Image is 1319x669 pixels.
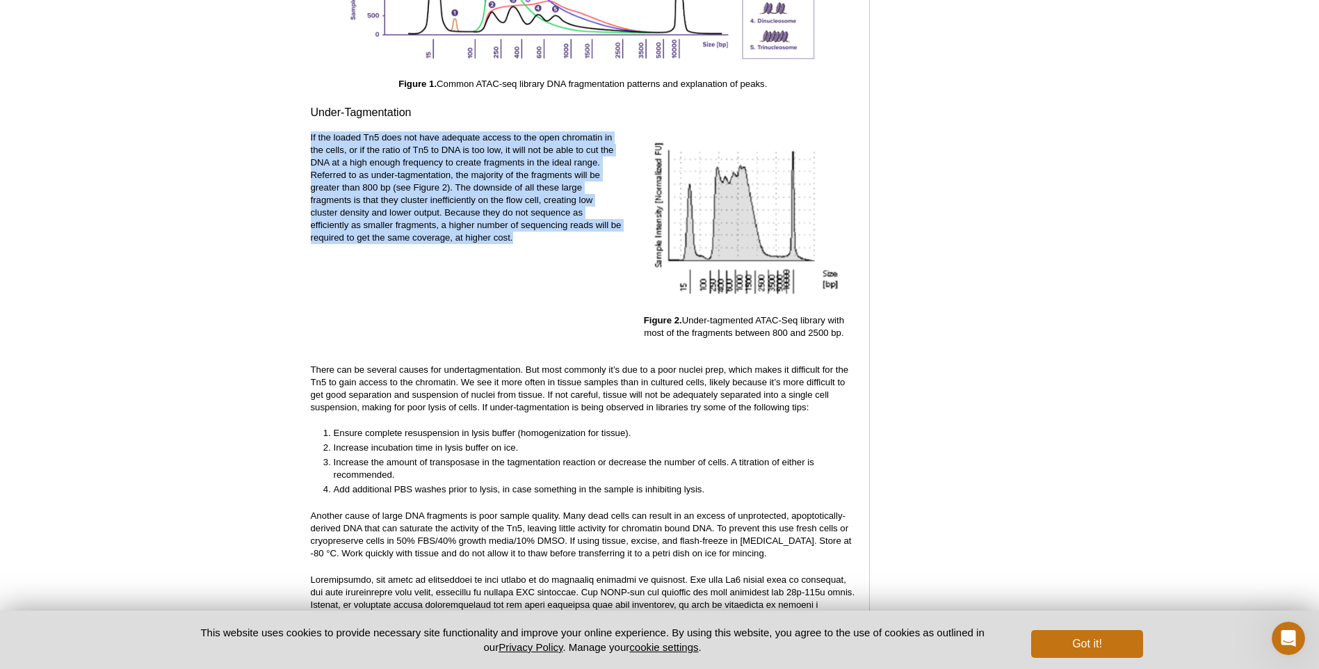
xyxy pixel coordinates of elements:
[311,131,622,244] p: If the loaded Tn5 does not have adequate access to the open chromatin in the cells, or if the rat...
[644,315,682,325] strong: Figure 2.
[177,625,1009,654] p: This website uses cookies to provide necessary site functionality and improve your online experie...
[1272,622,1305,655] iframe: Intercom live chat
[499,641,563,653] a: Privacy Policy
[334,427,842,440] li: Ensure complete resuspension in lysis buffer (homogenization for tissue).
[311,510,855,560] p: Another cause of large DNA fragments is poor sample quality. Many dead cells can result in an exc...
[1031,630,1142,658] button: Got it!
[334,483,842,496] li: Add additional PBS washes prior to lysis, in case something in the sample is inhibiting lysis.
[311,364,855,414] p: There can be several causes for undertagmentation. But most commonly it’s due to a poor nuclei pr...
[311,104,855,121] h3: Under-Tagmentation
[640,131,848,297] img: Under-tagmented ATAC-Seq library
[334,442,842,454] li: Increase incubation time in lysis buffer on ice.
[334,456,842,481] li: Increase the amount of transposase in the tagmentation reaction or decrease the number of cells. ...
[633,314,855,339] p: Under-tagmented ATAC-Seq library with most of the fragments between 800 and 2500 bp.
[398,79,437,89] strong: Figure 1.
[629,641,698,653] button: cookie settings
[311,78,855,90] p: Common ATAC-seq library DNA fragmentation patterns and explanation of peaks.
